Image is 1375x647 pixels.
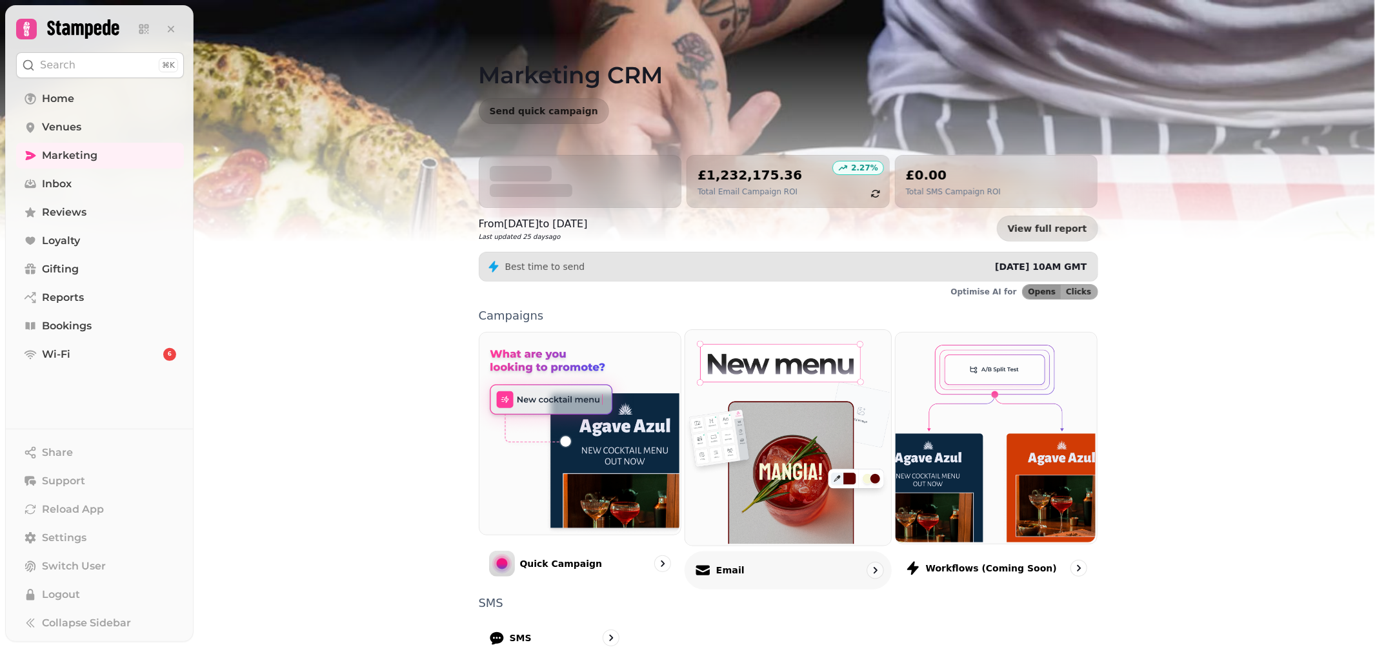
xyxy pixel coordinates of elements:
[42,502,104,517] span: Reload App
[159,58,178,72] div: ⌘K
[895,332,1098,587] a: Workflows (coming soon)Workflows (coming soon)
[479,332,682,587] a: Quick CampaignQuick Campaign
[851,163,878,173] p: 2.27 %
[1072,562,1085,575] svg: go to
[1029,288,1056,296] span: Opens
[698,187,802,197] p: Total Email Campaign ROI
[479,31,1098,88] h1: Marketing CRM
[16,86,184,112] a: Home
[505,260,585,273] p: Best time to send
[168,350,172,359] span: 6
[42,233,80,249] span: Loyalty
[716,564,745,577] p: Email
[16,171,184,197] a: Inbox
[656,557,669,570] svg: go to
[865,183,887,205] button: refresh
[16,525,184,551] a: Settings
[42,559,106,574] span: Switch User
[42,615,131,631] span: Collapse Sidebar
[42,347,70,362] span: Wi-Fi
[42,587,80,602] span: Logout
[894,331,1096,542] img: Workflows (coming soon)
[698,166,802,184] h2: £1,232,175.36
[42,119,81,135] span: Venues
[42,473,85,489] span: Support
[42,318,92,334] span: Bookings
[479,232,588,241] p: Last updated 25 days ago
[42,176,72,192] span: Inbox
[906,187,1001,197] p: Total SMS Campaign ROI
[42,148,97,163] span: Marketing
[42,530,86,546] span: Settings
[16,553,184,579] button: Switch User
[16,52,184,78] button: Search⌘K
[42,205,86,220] span: Reviews
[926,562,1057,575] p: Workflows (coming soon)
[684,329,890,544] img: Email
[16,582,184,608] button: Logout
[478,331,680,533] img: Quick Campaign
[42,262,79,277] span: Gifting
[16,497,184,522] button: Reload App
[605,632,617,644] svg: go to
[520,557,603,570] p: Quick Campaign
[16,200,184,225] a: Reviews
[490,107,598,116] span: Send quick campaign
[16,610,184,636] button: Collapse Sidebar
[685,329,892,590] a: EmailEmail
[479,216,588,232] p: From [DATE] to [DATE]
[479,310,1098,322] p: Campaigns
[995,262,1087,272] span: [DATE] 10AM GMT
[16,468,184,494] button: Support
[479,98,609,124] button: Send quick campaign
[1023,285,1061,299] button: Opens
[16,143,184,169] a: Marketing
[16,342,184,367] a: Wi-Fi6
[997,216,1098,241] a: View full report
[479,597,1098,609] p: SMS
[1061,285,1097,299] button: Clicks
[1066,288,1091,296] span: Clicks
[510,632,532,644] p: SMS
[951,287,1017,297] p: Optimise AI for
[16,256,184,282] a: Gifting
[16,440,184,466] button: Share
[16,114,184,140] a: Venues
[16,228,184,254] a: Loyalty
[16,285,184,311] a: Reports
[40,57,75,73] p: Search
[16,313,184,339] a: Bookings
[868,564,881,577] svg: go to
[42,91,74,107] span: Home
[906,166,1001,184] h2: £0.00
[42,290,84,305] span: Reports
[42,445,73,460] span: Share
